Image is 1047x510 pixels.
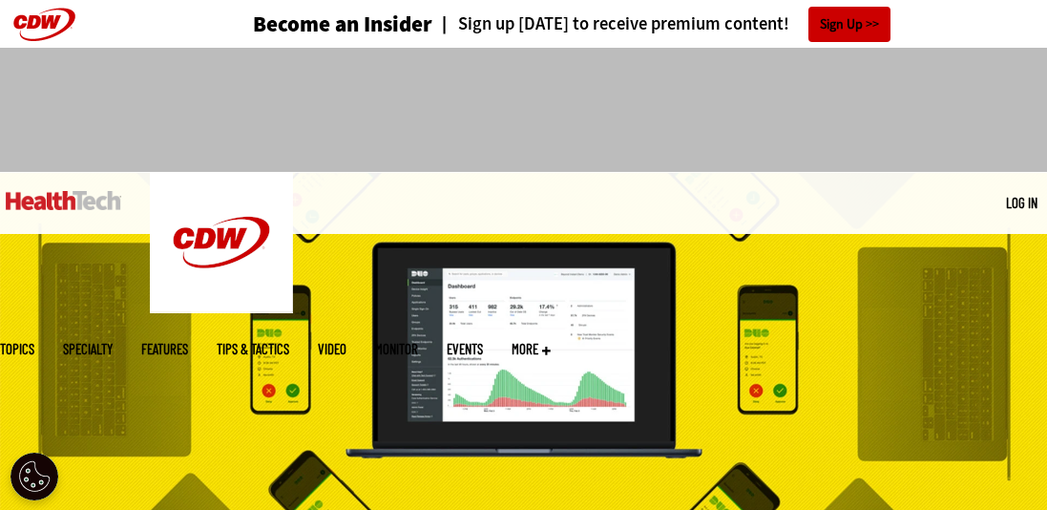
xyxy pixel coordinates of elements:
[512,342,551,356] span: More
[432,15,789,33] a: Sign up [DATE] to receive premium content!
[63,342,113,356] span: Specialty
[375,342,418,356] a: MonITor
[10,453,58,500] button: Open Preferences
[1006,193,1037,213] div: User menu
[253,13,432,35] a: Become an Insider
[150,172,293,313] img: Home
[447,342,483,356] a: Events
[6,191,121,210] img: Home
[177,67,871,153] iframe: advertisement
[318,342,346,356] a: Video
[150,298,293,318] a: CDW
[10,453,58,500] div: Cookie Settings
[1006,194,1037,211] a: Log in
[141,342,188,356] a: Features
[217,342,289,356] a: Tips & Tactics
[808,7,890,42] a: Sign Up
